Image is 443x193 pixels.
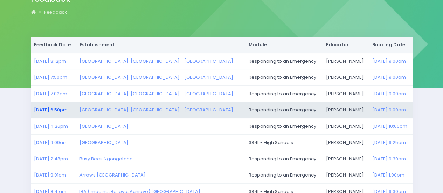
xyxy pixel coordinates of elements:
[31,37,76,53] th: Feedback Date
[323,69,369,86] td: [PERSON_NAME]
[323,102,369,118] td: [PERSON_NAME]
[79,58,233,64] a: [GEOGRAPHIC_DATA], [GEOGRAPHIC_DATA] - [GEOGRAPHIC_DATA]
[323,118,369,135] td: [PERSON_NAME]
[76,37,245,53] th: Establishment
[245,167,323,184] td: Responding to an Emergency
[323,151,369,167] td: [PERSON_NAME]
[34,58,66,64] a: [DATE] 8:12pm
[372,106,406,113] a: [DATE] 9:00am
[44,9,67,16] a: Feedback
[372,156,406,162] a: [DATE] 9:30am
[79,106,233,113] a: [GEOGRAPHIC_DATA], [GEOGRAPHIC_DATA] - [GEOGRAPHIC_DATA]
[34,139,68,146] a: [DATE] 9:09am
[79,123,129,130] a: [GEOGRAPHIC_DATA]
[245,151,323,167] td: Responding to an Emergency
[372,58,406,64] a: [DATE] 9:00am
[323,85,369,102] td: [PERSON_NAME]
[245,85,323,102] td: Responding to an Emergency
[34,74,67,81] a: [DATE] 7:50pm
[34,123,68,130] a: [DATE] 4:26pm
[372,123,407,130] a: [DATE] 10:00am
[79,156,133,162] a: Busy Bees Ngongotaha
[323,135,369,151] td: [PERSON_NAME]
[79,74,233,81] a: [GEOGRAPHIC_DATA], [GEOGRAPHIC_DATA] - [GEOGRAPHIC_DATA]
[245,102,323,118] td: Responding to an Emergency
[245,135,323,151] td: 3S4L - High Schools
[79,90,233,97] a: [GEOGRAPHIC_DATA], [GEOGRAPHIC_DATA] - [GEOGRAPHIC_DATA]
[372,139,406,146] a: [DATE] 9:25am
[245,37,323,53] th: Module
[372,172,404,178] a: [DATE] 1:00pm
[79,172,146,178] a: Arrows [GEOGRAPHIC_DATA]
[245,118,323,135] td: Responding to an Emergency
[323,53,369,69] td: [PERSON_NAME]
[372,90,406,97] a: [DATE] 9:00am
[79,139,129,146] a: [GEOGRAPHIC_DATA]
[323,167,369,184] td: [PERSON_NAME]
[369,37,412,53] th: Booking Date
[245,69,323,86] td: Responding to an Emergency
[372,74,406,81] a: [DATE] 9:00am
[34,156,68,162] a: [DATE] 2:48pm
[245,53,323,69] td: Responding to an Emergency
[323,37,369,53] th: Educator
[34,172,66,178] a: [DATE] 9:01am
[34,106,68,113] a: [DATE] 6:50pm
[34,90,67,97] a: [DATE] 7:02pm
